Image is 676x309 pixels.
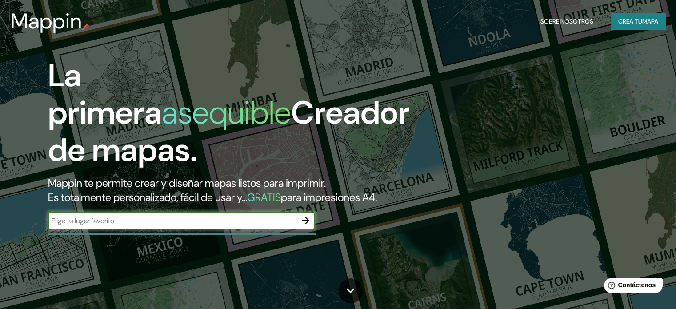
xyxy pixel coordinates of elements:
[540,17,593,25] font: Sobre nosotros
[48,216,297,226] input: Elige tu lugar favorito
[48,176,326,190] font: Mappin te permite crear y diseñar mapas listos para imprimir.
[281,190,377,204] font: para impresiones A4.
[82,23,89,30] img: pin de mapeo
[48,55,162,133] font: La primera
[247,190,281,204] font: GRATIS
[537,13,597,30] button: Sobre nosotros
[162,92,291,133] font: asequible
[48,92,410,171] font: Creador de mapas.
[618,17,642,25] font: Crea tu
[611,13,665,30] button: Crea tumapa
[597,274,666,299] iframe: Lanzador de widgets de ayuda
[48,190,247,204] font: Es totalmente personalizado, fácil de usar y...
[642,17,658,25] font: mapa
[11,7,82,35] font: Mappin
